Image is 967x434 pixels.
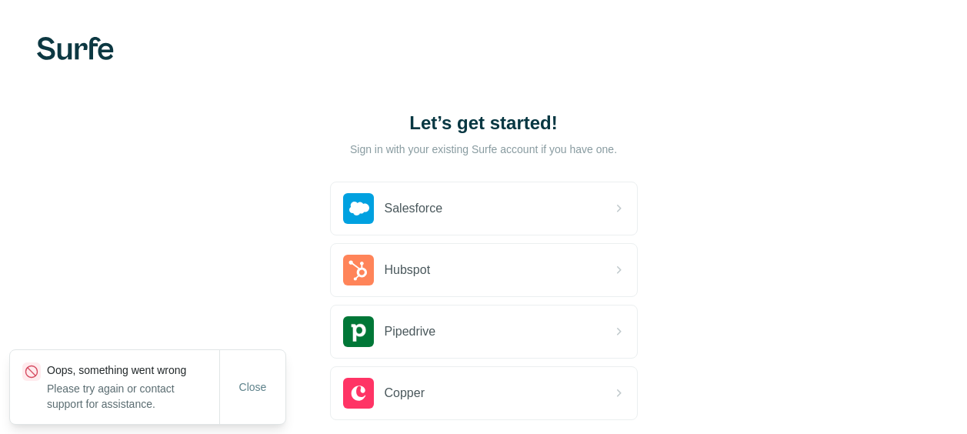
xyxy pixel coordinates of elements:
img: salesforce's logo [343,193,374,224]
span: Salesforce [385,199,443,218]
img: copper's logo [343,378,374,409]
p: Sign in with your existing Surfe account if you have one. [350,142,617,157]
span: Hubspot [385,261,431,279]
span: Copper [385,384,425,402]
img: pipedrive's logo [343,316,374,347]
img: hubspot's logo [343,255,374,285]
span: Close [239,379,267,395]
button: Close [228,373,278,401]
h1: Let’s get started! [330,111,638,135]
img: Surfe's logo [37,37,114,60]
span: Pipedrive [385,322,436,341]
p: Please try again or contact support for assistance. [47,381,219,412]
p: Oops, something went wrong [47,362,219,378]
